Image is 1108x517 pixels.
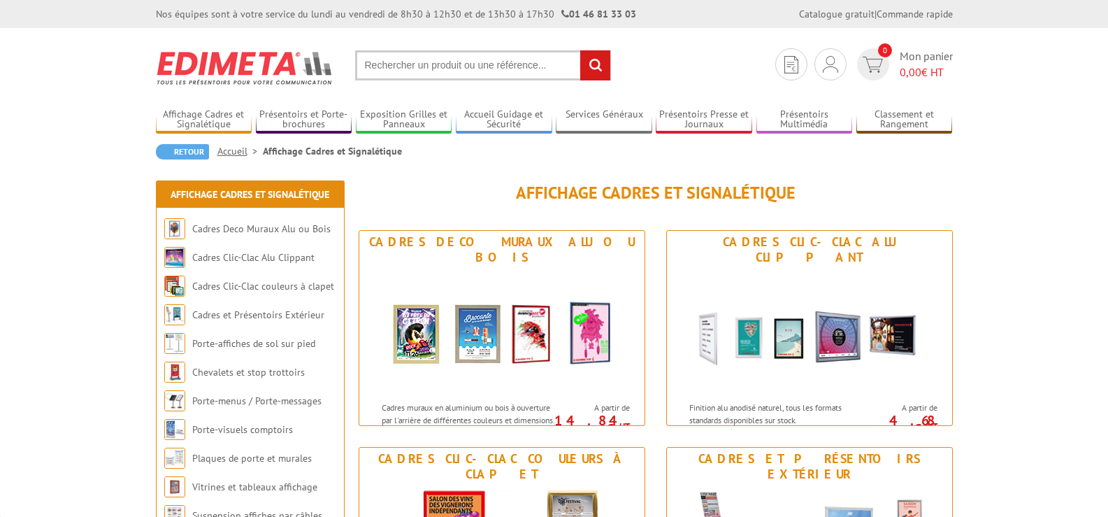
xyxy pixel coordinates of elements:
a: Cadres Deco Muraux Alu ou Bois Cadres Deco Muraux Alu ou Bois Cadres muraux en aluminium ou bois ... [359,230,645,426]
img: Cadres Deco Muraux Alu ou Bois [164,218,185,239]
sup: HT [927,420,937,432]
img: Edimeta [156,42,334,94]
a: Porte-menus / Porte-messages [192,395,322,407]
a: Présentoirs Presse et Journaux [656,108,752,132]
a: Accueil Guidage et Sécurité [456,108,552,132]
div: Cadres et Présentoirs Extérieur [670,451,949,482]
img: Porte-visuels comptoirs [164,419,185,440]
span: A partir de [866,402,937,413]
span: 0,00 [900,65,921,79]
a: devis rapide 0 Mon panier 0,00€ HT [854,48,953,80]
a: Présentoirs Multimédia [756,108,853,132]
a: Cadres Deco Muraux Alu ou Bois [192,222,331,235]
a: Accueil [217,145,263,157]
div: Nos équipes sont à votre service du lundi au vendredi de 8h30 à 12h30 et de 13h30 à 17h30 [156,7,636,21]
strong: 01 46 81 33 03 [561,8,636,20]
img: Cadres Deco Muraux Alu ou Bois [373,269,631,395]
a: Exposition Grilles et Panneaux [356,108,452,132]
a: Services Généraux [556,108,652,132]
img: devis rapide [863,57,883,73]
input: rechercher [580,50,610,80]
span: Mon panier [900,48,953,80]
p: 14.84 € [552,416,630,433]
div: Cadres Clic-Clac couleurs à clapet [363,451,641,482]
a: Cadres Clic-Clac Alu Clippant [192,251,315,264]
a: Présentoirs et Porte-brochures [256,108,352,132]
img: Cadres et Présentoirs Extérieur [164,304,185,325]
a: Catalogue gratuit [799,8,875,20]
a: Retour [156,144,209,160]
img: Porte-menus / Porte-messages [164,390,185,411]
img: Cadres Clic-Clac Alu Clippant [164,247,185,268]
input: Rechercher un produit ou une référence... [355,50,611,80]
a: Porte-visuels comptoirs [192,423,293,436]
li: Affichage Cadres et Signalétique [263,144,402,158]
p: 4.68 € [859,416,937,433]
a: Commande rapide [877,8,953,20]
span: € HT [900,64,953,80]
a: Porte-affiches de sol sur pied [192,337,315,350]
a: Cadres et Présentoirs Extérieur [192,309,324,321]
a: Cadres Clic-Clac Alu Clippant Cadres Clic-Clac Alu Clippant Finition alu anodisé naturel, tous le... [666,230,953,426]
a: Classement et Rangement [856,108,953,132]
div: | [799,7,953,21]
span: 0 [878,43,892,57]
a: Plaques de porte et murales [192,452,312,465]
img: Plaques de porte et murales [164,448,185,469]
a: Cadres Clic-Clac couleurs à clapet [192,280,334,292]
img: Cadres Clic-Clac Alu Clippant [680,269,939,395]
a: Affichage Cadres et Signalétique [171,188,329,201]
span: A partir de [559,402,630,413]
img: devis rapide [784,56,798,73]
img: devis rapide [823,56,838,73]
img: Porte-affiches de sol sur pied [164,333,185,354]
a: Affichage Cadres et Signalétique [156,108,252,132]
div: Cadres Clic-Clac Alu Clippant [670,234,949,265]
img: Chevalets et stop trottoirs [164,362,185,383]
img: Cadres Clic-Clac couleurs à clapet [164,276,185,297]
h1: Affichage Cadres et Signalétique [359,184,953,202]
a: Chevalets et stop trottoirs [192,366,305,378]
img: Vitrines et tableaux affichage [164,476,185,497]
div: Cadres Deco Muraux Alu ou Bois [363,234,641,265]
p: Cadres muraux en aluminium ou bois à ouverture par l'arrière de différentes couleurs et dimension... [382,402,555,450]
p: Finition alu anodisé naturel, tous les formats standards disponibles sur stock. [689,402,863,425]
a: Vitrines et tableaux affichage [192,481,317,493]
sup: HT [619,420,630,432]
